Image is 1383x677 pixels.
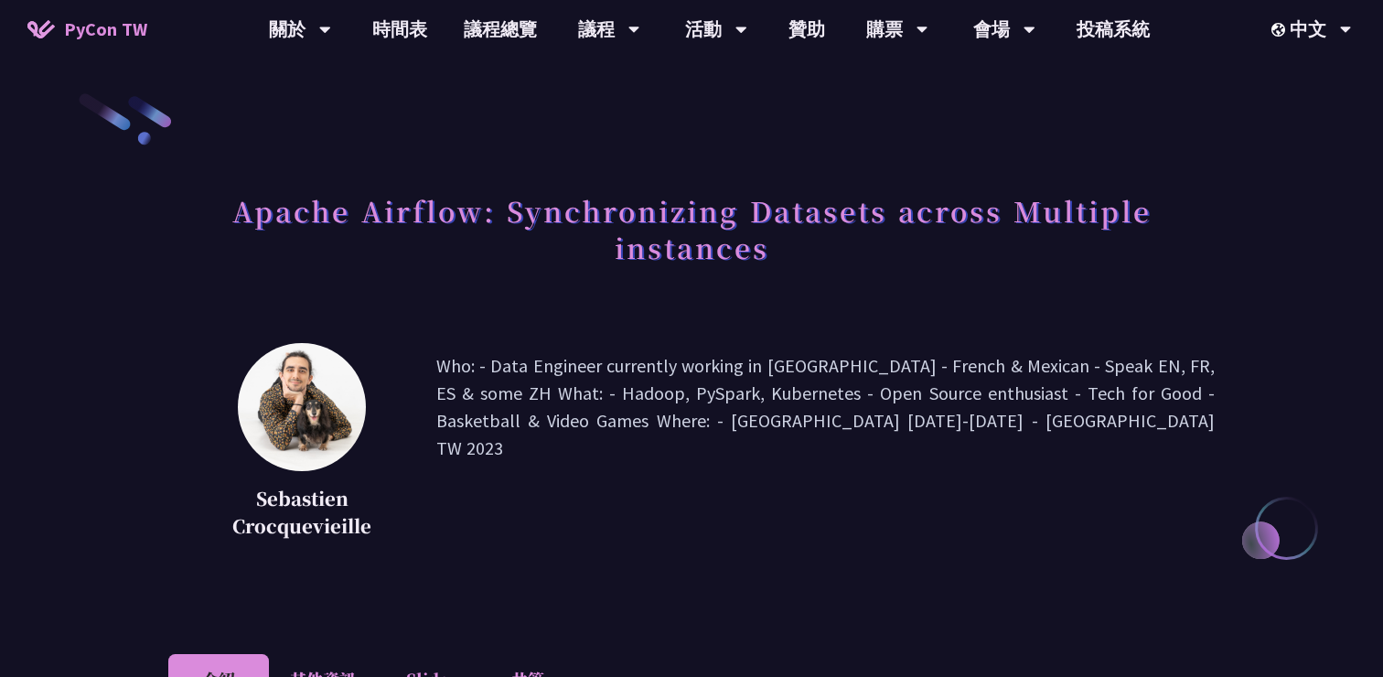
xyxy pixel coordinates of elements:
[238,343,366,471] img: Sebastien Crocquevieille
[214,485,391,540] p: Sebastien Crocquevieille
[9,6,166,52] a: PyCon TW
[168,183,1215,274] h1: Apache Airflow: Synchronizing Datasets across Multiple instances
[436,352,1215,544] p: Who: - Data Engineer currently working in [GEOGRAPHIC_DATA] - French & Mexican - Speak EN, FR, ES...
[1271,23,1290,37] img: Locale Icon
[64,16,147,43] span: PyCon TW
[27,20,55,38] img: Home icon of PyCon TW 2025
